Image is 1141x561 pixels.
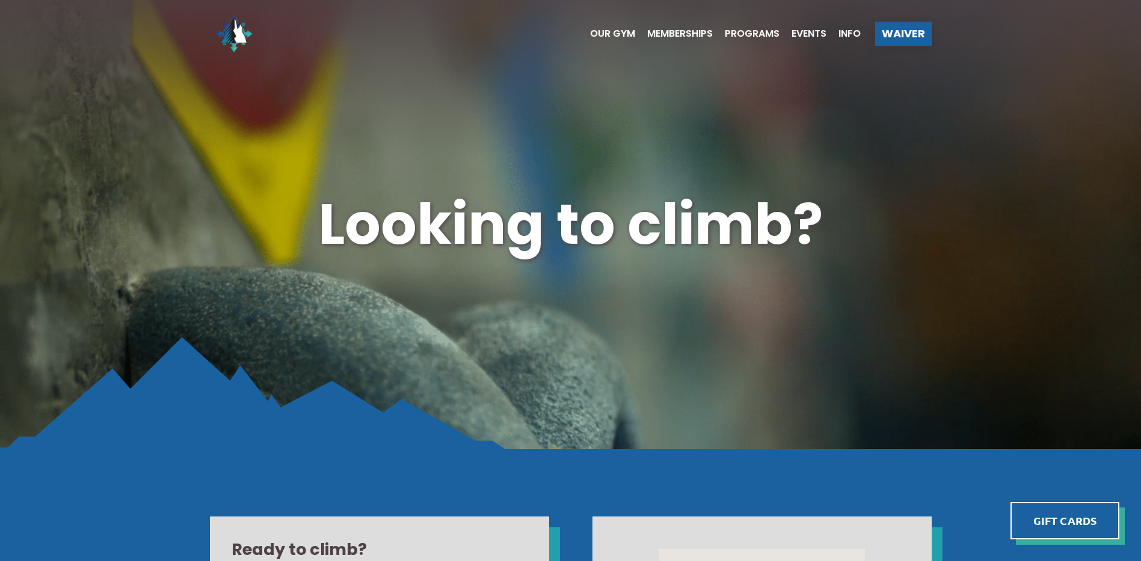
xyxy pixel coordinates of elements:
[792,29,826,39] span: Events
[875,22,932,46] a: Waiver
[780,29,826,39] a: Events
[826,29,861,39] a: Info
[578,29,635,39] a: Our Gym
[210,10,258,58] img: North Wall Logo
[647,29,713,39] span: Memberships
[232,538,527,561] h2: Ready to climb?
[725,29,780,39] span: Programs
[838,29,861,39] span: Info
[635,29,713,39] a: Memberships
[713,29,780,39] a: Programs
[210,185,932,264] h1: Looking to climb?
[590,29,635,39] span: Our Gym
[882,28,925,39] span: Waiver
